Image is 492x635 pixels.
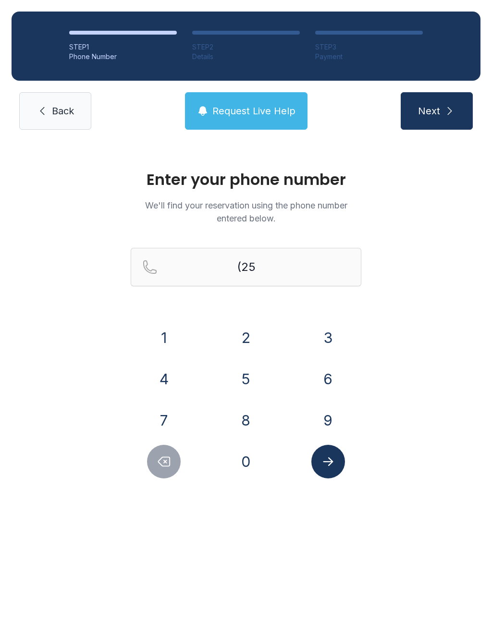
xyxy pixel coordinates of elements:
[311,403,345,437] button: 9
[192,42,300,52] div: STEP 2
[315,52,423,61] div: Payment
[69,52,177,61] div: Phone Number
[315,42,423,52] div: STEP 3
[147,362,181,396] button: 4
[147,403,181,437] button: 7
[147,445,181,478] button: Delete number
[52,104,74,118] span: Back
[131,172,361,187] h1: Enter your phone number
[131,199,361,225] p: We'll find your reservation using the phone number entered below.
[311,321,345,354] button: 3
[311,445,345,478] button: Submit lookup form
[229,321,263,354] button: 2
[212,104,295,118] span: Request Live Help
[418,104,440,118] span: Next
[229,403,263,437] button: 8
[229,445,263,478] button: 0
[192,52,300,61] div: Details
[69,42,177,52] div: STEP 1
[131,248,361,286] input: Reservation phone number
[311,362,345,396] button: 6
[147,321,181,354] button: 1
[229,362,263,396] button: 5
